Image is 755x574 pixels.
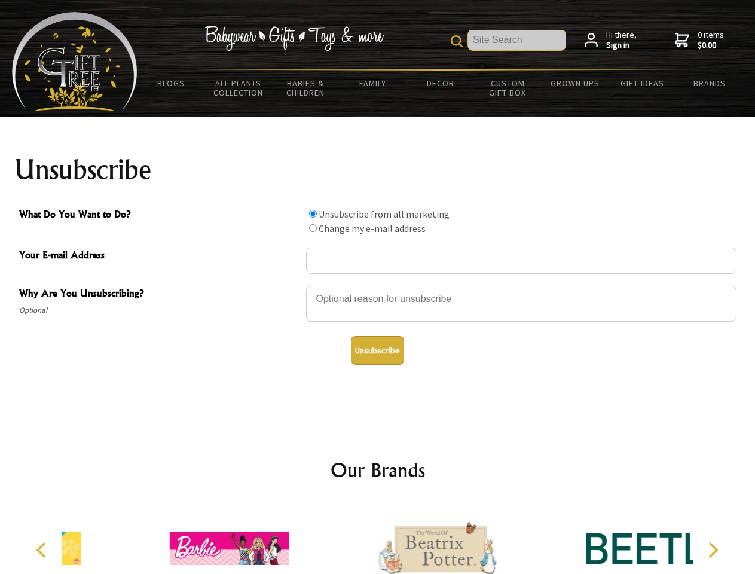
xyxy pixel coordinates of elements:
[340,71,407,96] a: Family
[137,71,205,96] a: BLOGS
[14,155,741,184] h1: Unsubscribe
[675,30,724,51] a: 0 items$0.00
[319,222,426,234] label: Change my e-mail address
[19,207,300,224] span: What Do You Want to Do?
[699,537,726,563] button: Next
[474,71,542,105] a: Custom Gift Box
[698,40,724,51] strong: $0.00
[306,286,736,322] textarea: Why Are You Unsubscribing?
[351,336,404,365] button: Unsubscribe
[19,303,300,317] span: Optional
[541,71,609,96] a: Grown Ups
[606,30,637,51] span: Hi there,
[309,224,317,232] input: What Do You Want to Do?
[205,71,273,105] a: All Plants Collection
[309,210,317,218] input: What Do You Want to Do?
[585,30,637,51] a: Hi there,Sign in
[609,71,676,96] a: Gift Ideas
[306,248,736,274] input: Your E-mail Address
[24,456,732,484] h2: Our Brands
[319,208,450,220] label: Unsubscribe from all marketing
[676,71,744,96] a: Brands
[30,537,56,563] button: Previous
[19,248,300,265] span: Your E-mail Address
[468,30,566,50] input: Site Search
[12,12,137,111] img: Babyware - Gifts - Toys and more...
[606,40,637,51] strong: Sign in
[406,71,474,96] a: Decor
[272,71,340,105] a: Babies & Children
[451,35,463,47] img: product search
[204,26,384,51] img: Babywear - Gifts - Toys & more
[19,286,300,303] span: Why Are You Unsubscribing?
[698,29,724,51] span: 0 items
